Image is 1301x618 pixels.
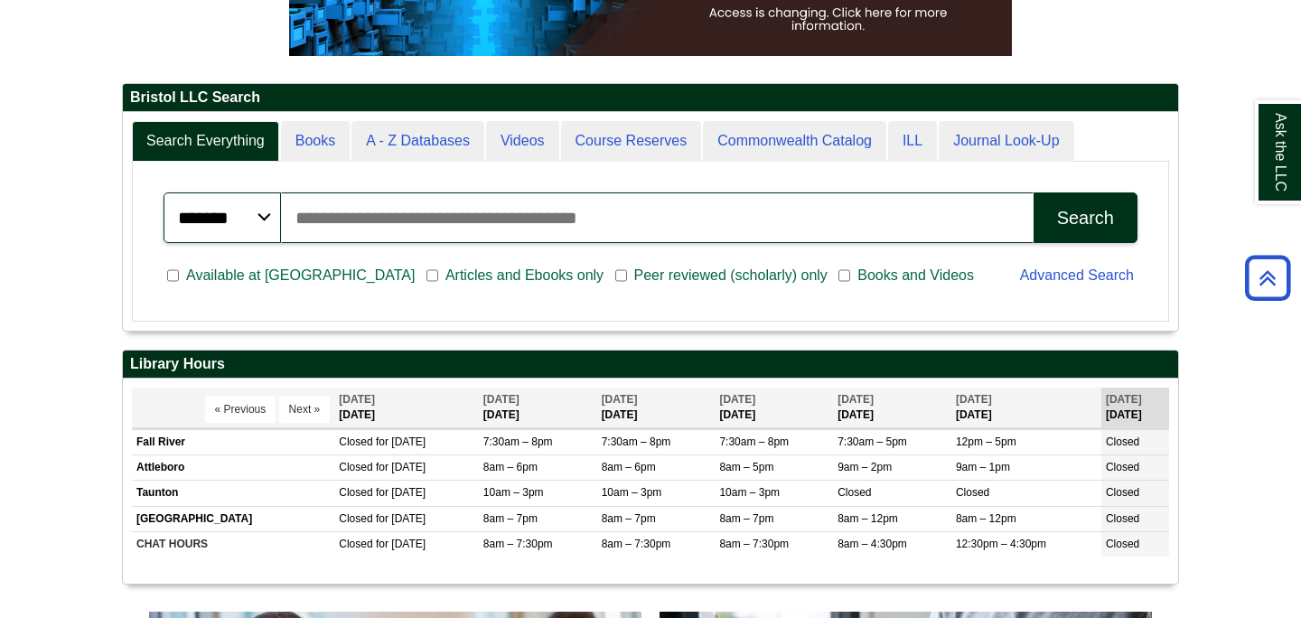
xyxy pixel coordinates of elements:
th: [DATE] [597,388,716,428]
span: 8am – 12pm [838,512,898,525]
span: Closed [1106,461,1139,473]
span: [DATE] [483,393,519,406]
span: 10am – 3pm [483,486,544,499]
span: Closed [339,435,372,448]
span: 8am – 12pm [956,512,1016,525]
button: « Previous [205,396,276,423]
span: 8am – 7:30pm [602,538,671,550]
td: [GEOGRAPHIC_DATA] [132,506,334,531]
input: Books and Videos [838,267,850,284]
span: [DATE] [956,393,992,406]
span: Articles and Ebooks only [438,265,611,286]
a: Books [281,121,350,162]
a: A - Z Databases [351,121,484,162]
span: 10am – 3pm [602,486,662,499]
span: 12:30pm – 4:30pm [956,538,1046,550]
div: Search [1057,208,1114,229]
span: 8am – 7pm [719,512,773,525]
span: Closed [339,512,372,525]
input: Available at [GEOGRAPHIC_DATA] [167,267,179,284]
span: 8am – 7pm [602,512,656,525]
span: Available at [GEOGRAPHIC_DATA] [179,265,422,286]
span: [DATE] [602,393,638,406]
th: [DATE] [833,388,951,428]
h2: Library Hours [123,351,1178,379]
a: ILL [888,121,937,162]
span: 8am – 4:30pm [838,538,907,550]
span: 7:30am – 5pm [838,435,907,448]
th: [DATE] [715,388,833,428]
span: for [DATE] [376,461,426,473]
span: 8am – 7:30pm [719,538,789,550]
span: Closed [1106,512,1139,525]
h2: Bristol LLC Search [123,84,1178,112]
a: Back to Top [1239,266,1296,290]
a: Advanced Search [1020,267,1134,283]
a: Commonwealth Catalog [703,121,886,162]
span: 8am – 7:30pm [483,538,553,550]
span: for [DATE] [376,486,426,499]
span: Closed [838,486,871,499]
span: Closed [1106,435,1139,448]
span: [DATE] [719,393,755,406]
span: Books and Videos [850,265,981,286]
button: Search [1034,192,1137,243]
th: [DATE] [951,388,1101,428]
span: Closed [339,538,372,550]
a: Journal Look-Up [939,121,1073,162]
th: [DATE] [479,388,597,428]
span: [DATE] [1106,393,1142,406]
span: 8am – 5pm [719,461,773,473]
span: Closed [1106,486,1139,499]
span: Peer reviewed (scholarly) only [627,265,835,286]
span: for [DATE] [376,512,426,525]
span: 7:30am – 8pm [719,435,789,448]
td: Taunton [132,481,334,506]
span: 7:30am – 8pm [602,435,671,448]
a: Course Reserves [561,121,702,162]
span: 10am – 3pm [719,486,780,499]
input: Peer reviewed (scholarly) only [615,267,627,284]
span: 7:30am – 8pm [483,435,553,448]
button: Next » [279,396,331,423]
a: Videos [486,121,559,162]
span: Closed [339,461,372,473]
td: Attleboro [132,455,334,481]
a: Search Everything [132,121,279,162]
span: [DATE] [838,393,874,406]
span: 8am – 6pm [602,461,656,473]
td: Fall River [132,430,334,455]
input: Articles and Ebooks only [426,267,438,284]
span: 8am – 7pm [483,512,538,525]
span: Closed [339,486,372,499]
span: Closed [1106,538,1139,550]
span: 12pm – 5pm [956,435,1016,448]
span: Closed [956,486,989,499]
span: for [DATE] [376,538,426,550]
span: 8am – 6pm [483,461,538,473]
span: 9am – 1pm [956,461,1010,473]
th: [DATE] [1101,388,1169,428]
span: 9am – 2pm [838,461,892,473]
span: [DATE] [339,393,375,406]
th: [DATE] [334,388,479,428]
td: CHAT HOURS [132,531,334,557]
span: for [DATE] [376,435,426,448]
